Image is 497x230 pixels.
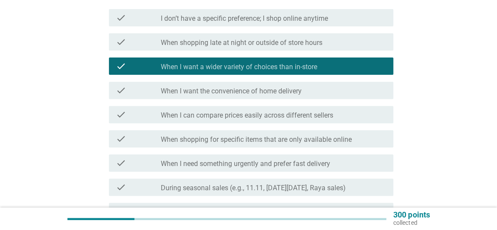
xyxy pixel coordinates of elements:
[116,206,126,225] i: check
[161,184,346,192] label: During seasonal sales (e.g., 11.11, [DATE][DATE], Raya sales)
[116,37,126,47] i: check
[161,87,302,96] label: When I want the convenience of home delivery
[116,134,126,144] i: check
[161,14,328,23] label: I don’t have a specific preference; I shop online anytime
[116,61,126,71] i: check
[393,211,430,219] p: 300 points
[161,111,333,120] label: When I can compare prices easily across different sellers
[116,182,126,192] i: check
[161,160,330,168] label: When I need something urgently and prefer fast delivery
[161,135,352,144] label: When shopping for specific items that are only available online
[393,219,430,227] p: collected
[116,158,126,168] i: check
[116,85,126,96] i: check
[161,38,322,47] label: When shopping late at night or outside of store hours
[116,109,126,120] i: check
[161,63,317,71] label: When I want a wider variety of choices than in-store
[116,13,126,23] i: check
